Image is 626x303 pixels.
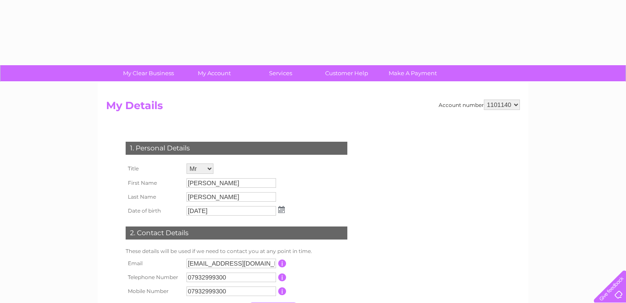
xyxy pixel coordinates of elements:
th: First Name [123,176,184,190]
a: My Account [179,65,250,81]
th: Mobile Number [123,284,184,298]
a: Customer Help [311,65,383,81]
a: Make A Payment [377,65,449,81]
input: Information [278,260,286,267]
th: Email [123,256,184,270]
div: Account number [439,100,520,110]
th: Telephone Number [123,270,184,284]
div: 2. Contact Details [126,226,347,240]
th: Last Name [123,190,184,204]
img: ... [278,206,285,213]
div: 1. Personal Details [126,142,347,155]
th: Title [123,161,184,176]
input: Information [278,273,286,281]
a: My Clear Business [113,65,184,81]
td: These details will be used if we need to contact you at any point in time. [123,246,350,256]
a: Services [245,65,316,81]
h2: My Details [106,100,520,116]
th: Date of birth [123,204,184,218]
input: Information [278,287,286,295]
